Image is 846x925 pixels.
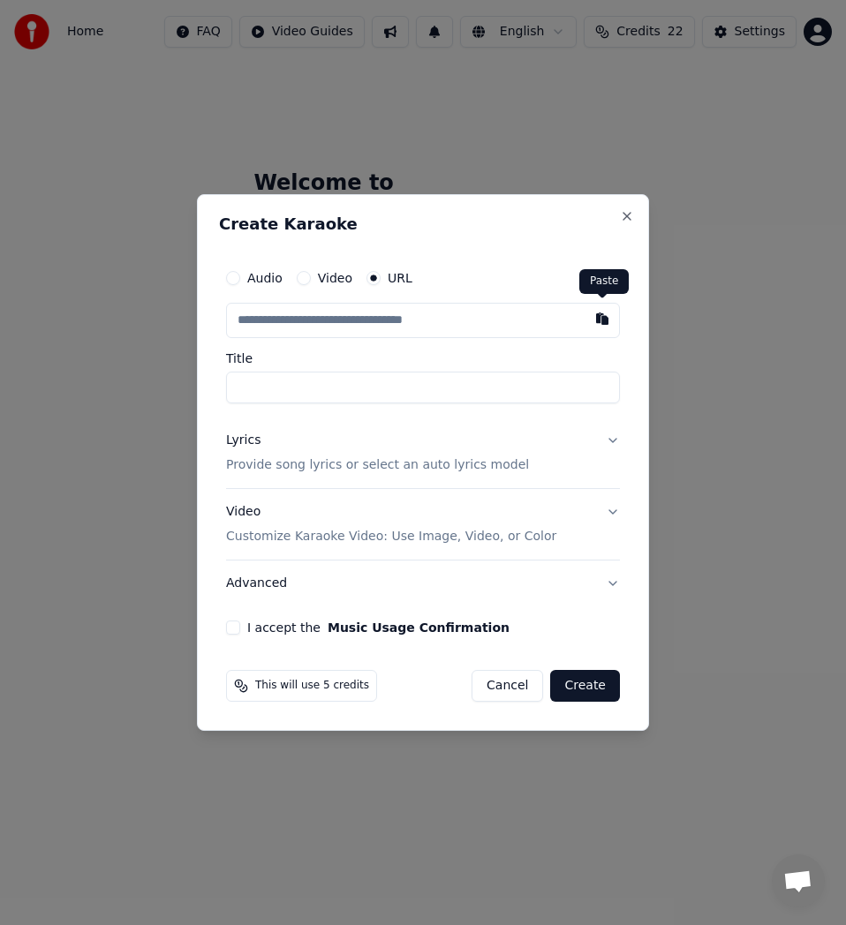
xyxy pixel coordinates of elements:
[219,216,627,232] h2: Create Karaoke
[388,272,412,284] label: URL
[226,456,529,474] p: Provide song lyrics or select an auto lyrics model
[226,560,620,606] button: Advanced
[579,269,629,294] div: Paste
[472,670,543,702] button: Cancel
[328,621,510,634] button: I accept the
[247,621,510,634] label: I accept the
[226,417,620,488] button: LyricsProvide song lyrics or select an auto lyrics model
[226,528,556,545] p: Customize Karaoke Video: Use Image, Video, or Color
[226,352,620,365] label: Title
[318,272,352,284] label: Video
[226,432,261,449] div: Lyrics
[226,503,556,545] div: Video
[550,670,620,702] button: Create
[247,272,283,284] label: Audio
[226,489,620,560] button: VideoCustomize Karaoke Video: Use Image, Video, or Color
[255,679,369,693] span: This will use 5 credits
